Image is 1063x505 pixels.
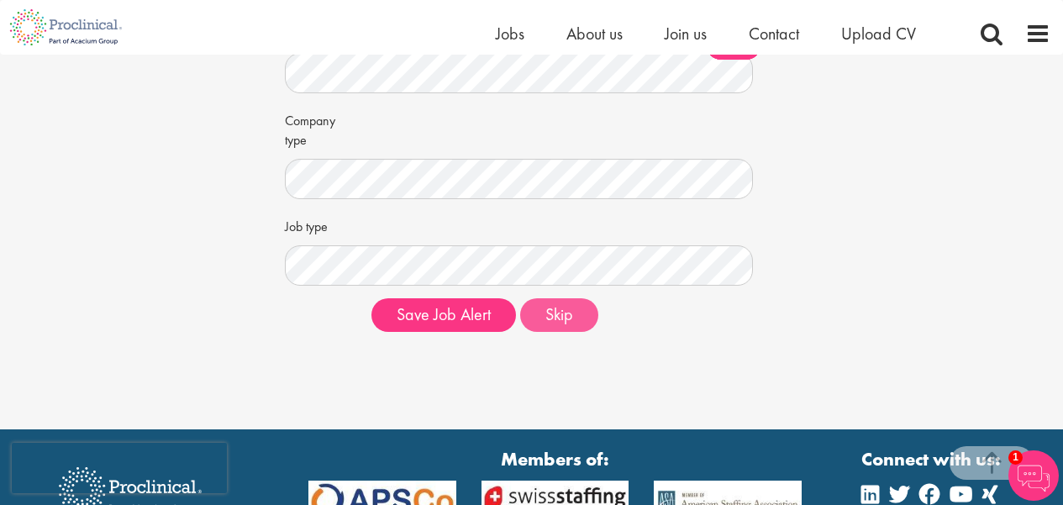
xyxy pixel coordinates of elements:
label: Job type [285,212,359,237]
a: Contact [749,23,799,45]
a: Jobs [496,23,524,45]
button: Save Job Alert [371,298,516,332]
a: Join us [665,23,707,45]
img: Chatbot [1008,450,1059,501]
a: About us [566,23,623,45]
a: Upload CV [841,23,916,45]
strong: Members of: [308,446,803,472]
iframe: reCAPTCHA [12,443,227,493]
button: Skip [520,298,598,332]
span: 1 [1008,450,1023,465]
strong: Connect with us: [861,446,1004,472]
label: Company type [285,106,359,150]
